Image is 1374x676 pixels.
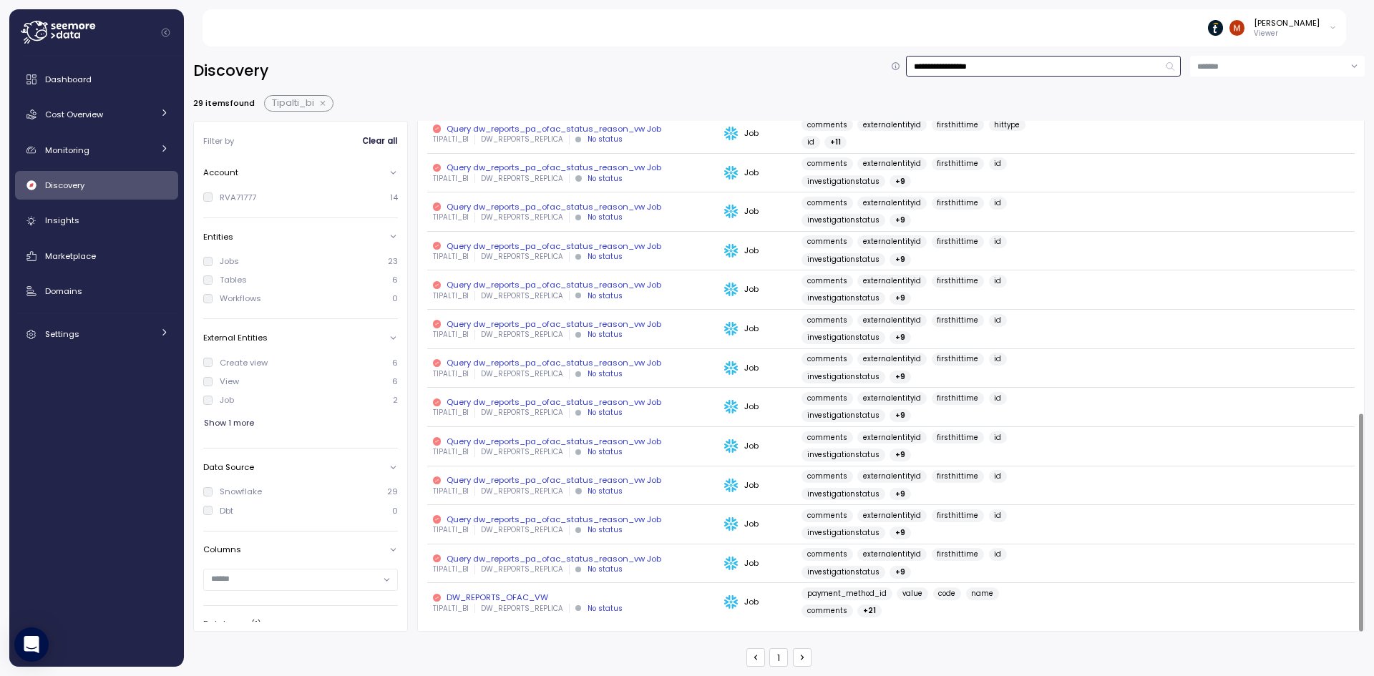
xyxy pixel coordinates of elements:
div: No status [588,291,623,301]
div: Job [724,400,790,414]
span: id [994,431,1001,444]
span: externalentityid [863,470,921,483]
a: comments [801,353,853,366]
div: No status [588,447,623,457]
span: id [994,197,1001,210]
span: firsthittime [937,275,978,288]
a: id [989,470,1008,483]
a: Query dw_reports_pa_ofac_status_reason_vw JobTIPALTI_BIDW_REPORTS_REPLICANo status [433,162,713,183]
div: RVA71777 [220,192,256,203]
a: investigationstatus [801,292,885,305]
span: firsthittime [937,314,978,327]
a: externalentityid [857,314,927,327]
p: DW_REPORTS_REPLICA [481,212,563,222]
span: investigationstatus [807,331,880,344]
span: Insights [45,215,79,226]
span: investigationstatus [807,292,880,305]
p: Account [203,167,238,178]
a: id [989,509,1008,522]
a: investigationstatus [801,449,885,461]
a: id [989,314,1008,327]
a: Query dw_reports_pa_ofac_status_reason_vw JobTIPALTI_BIDW_REPORTS_REPLICANo status [433,240,713,262]
span: firsthittime [937,548,978,561]
a: investigationstatus [801,331,885,344]
p: 6 [392,376,398,387]
div: Job [724,205,790,219]
div: Query dw_reports_pa_ofac_status_reason_vw Job [433,436,713,447]
button: 1 [769,648,788,667]
a: externalentityid [857,235,927,248]
span: firsthittime [937,119,978,132]
a: firsthittime [932,470,985,483]
p: DW_REPORTS_REPLICA [481,330,563,340]
span: comments [807,509,847,522]
span: comments [807,314,847,327]
span: comments [807,353,847,366]
div: No status [588,525,623,535]
a: comments [801,119,853,132]
span: + 21 [863,604,876,617]
div: No status [588,252,623,262]
a: code [933,587,962,600]
span: Monitoring [45,144,89,156]
div: No status [588,604,623,614]
span: externalentityid [863,235,921,248]
div: Job [724,595,790,609]
span: investigationstatus [807,214,880,227]
span: name [971,587,993,600]
div: Query dw_reports_pa_ofac_status_reason_vw Job [433,553,713,564]
a: Discovery [15,171,178,200]
span: id [994,509,1001,522]
p: TIPALTI_BI [433,486,469,496]
a: id [989,392,1008,405]
span: comments [807,548,847,561]
a: firsthittime [932,548,985,561]
p: TIPALTI_BI [433,525,469,535]
p: 14 [390,192,398,203]
p: 2 [393,394,398,406]
span: + 9 [895,292,905,305]
div: Job [724,166,790,180]
span: + 9 [895,175,905,188]
button: Collapse navigation [157,27,175,38]
span: + 9 [895,214,905,227]
div: [PERSON_NAME] [1254,17,1320,29]
span: + 9 [895,566,905,579]
a: firsthittime [932,353,985,366]
p: Databases (1) [203,618,261,630]
a: id [989,197,1008,210]
a: id [989,157,1008,170]
a: id [989,431,1008,444]
button: Show 1 more [203,413,255,433]
a: firsthittime [932,314,985,327]
a: externalentityid [857,431,927,444]
div: Query dw_reports_pa_ofac_status_reason_vw Job [433,318,713,330]
a: firsthittime [932,197,985,210]
span: externalentityid [863,314,921,327]
span: externalentityid [863,392,921,405]
div: Jobs [220,255,239,267]
span: id [994,392,1001,405]
a: externalentityid [857,353,927,366]
a: Query dw_reports_pa_ofac_status_reason_vw JobTIPALTI_BIDW_REPORTS_REPLICANo status [433,279,713,300]
p: DW_REPORTS_REPLICA [481,408,563,418]
a: DW_REPORTS_OFAC_VWTIPALTI_BIDW_REPORTS_REPLICANo status [433,592,713,613]
a: investigationstatus [801,253,885,266]
p: TIPALTI_BI [433,174,469,184]
div: No status [588,212,623,222]
p: Entities [203,231,233,243]
div: Query dw_reports_pa_ofac_status_reason_vw Job [433,162,713,173]
a: id [989,353,1008,366]
p: 29 items found [193,97,255,109]
p: DW_REPORTS_REPLICA [481,525,563,535]
a: investigationstatus [801,175,885,188]
a: comments [801,197,853,210]
a: comments [801,509,853,522]
span: externalentityid [863,548,921,561]
a: id [989,548,1008,561]
a: comments [801,431,853,444]
p: DW_REPORTS_REPLICA [481,447,563,457]
p: TIPALTI_BI [433,564,469,574]
a: Query dw_reports_pa_ofac_status_reason_vw JobTIPALTI_BIDW_REPORTS_REPLICANo status [433,436,713,457]
span: hittype [994,119,1020,132]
